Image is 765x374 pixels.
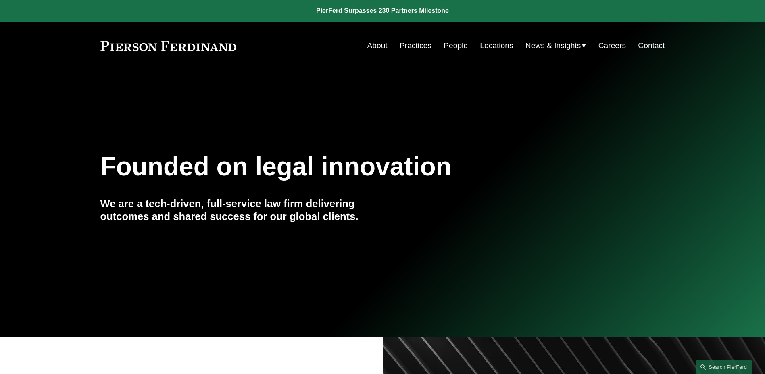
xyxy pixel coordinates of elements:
span: News & Insights [525,39,581,53]
a: Practices [400,38,431,53]
h1: Founded on legal innovation [100,152,571,181]
a: Careers [598,38,626,53]
a: Contact [638,38,665,53]
a: About [367,38,388,53]
a: Search this site [696,360,752,374]
a: folder dropdown [525,38,586,53]
a: Locations [480,38,513,53]
a: People [444,38,468,53]
h4: We are a tech-driven, full-service law firm delivering outcomes and shared success for our global... [100,197,383,223]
